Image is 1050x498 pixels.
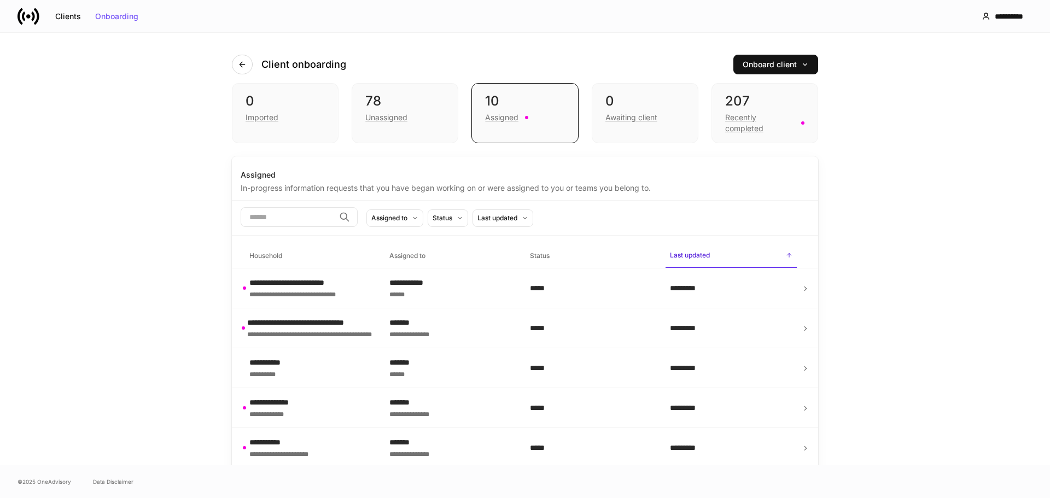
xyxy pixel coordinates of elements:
[428,209,468,227] button: Status
[352,83,458,143] div: 78Unassigned
[670,250,710,260] h6: Last updated
[530,250,550,261] h6: Status
[246,112,278,123] div: Imported
[95,13,138,20] div: Onboarding
[249,250,282,261] h6: Household
[485,92,564,110] div: 10
[366,209,423,227] button: Assigned to
[743,61,809,68] div: Onboard client
[241,180,809,194] div: In-progress information requests that you have began working on or were assigned to you or teams ...
[711,83,818,143] div: 207Recently completed
[365,92,445,110] div: 78
[733,55,818,74] button: Onboard client
[371,213,407,223] div: Assigned to
[246,92,325,110] div: 0
[472,209,533,227] button: Last updated
[477,213,517,223] div: Last updated
[241,169,809,180] div: Assigned
[526,245,657,267] span: Status
[88,8,145,25] button: Onboarding
[605,92,685,110] div: 0
[48,8,88,25] button: Clients
[725,92,804,110] div: 207
[261,58,346,71] h4: Client onboarding
[471,83,578,143] div: 10Assigned
[725,112,795,134] div: Recently completed
[55,13,81,20] div: Clients
[485,112,518,123] div: Assigned
[93,477,133,486] a: Data Disclaimer
[389,250,425,261] h6: Assigned to
[17,477,71,486] span: © 2025 OneAdvisory
[605,112,657,123] div: Awaiting client
[232,83,339,143] div: 0Imported
[365,112,407,123] div: Unassigned
[385,245,516,267] span: Assigned to
[666,244,797,268] span: Last updated
[433,213,452,223] div: Status
[245,245,376,267] span: Household
[592,83,698,143] div: 0Awaiting client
